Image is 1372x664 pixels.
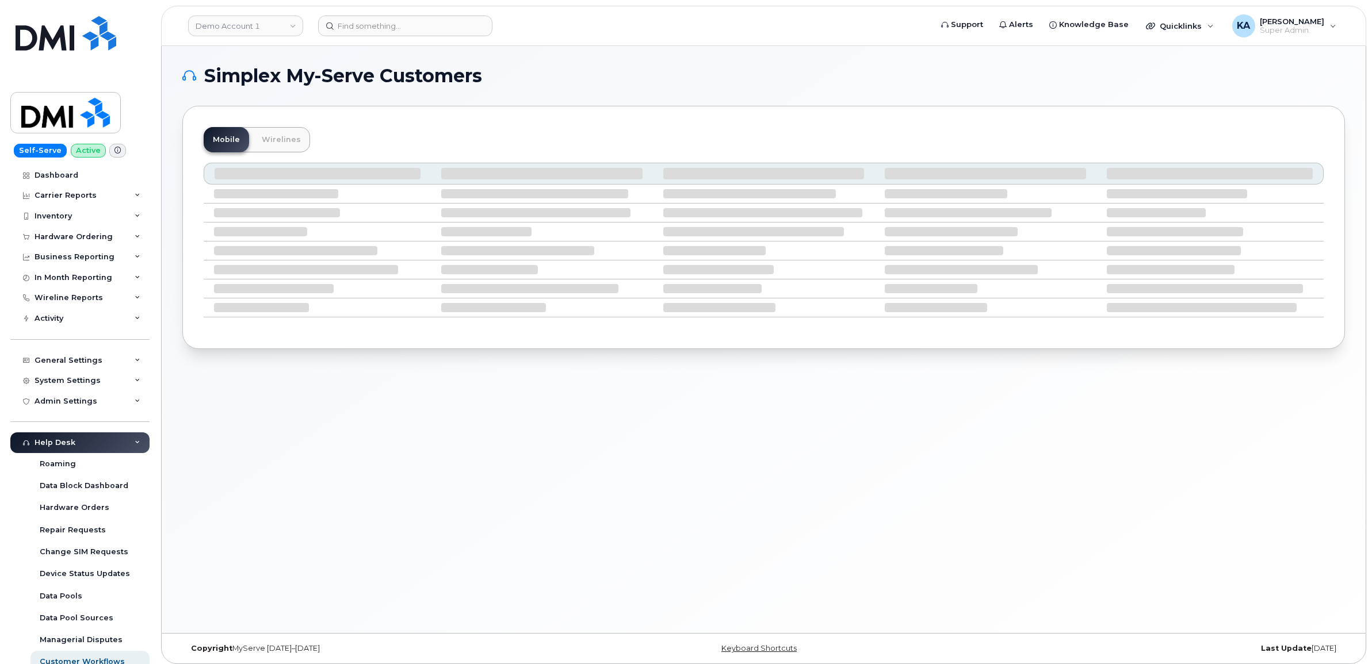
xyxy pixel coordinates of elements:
[721,644,797,653] a: Keyboard Shortcuts
[191,644,232,653] strong: Copyright
[204,67,482,85] span: Simplex My-Serve Customers
[253,127,310,152] a: Wirelines
[1261,644,1312,653] strong: Last Update
[182,644,570,653] div: MyServe [DATE]–[DATE]
[957,644,1345,653] div: [DATE]
[204,127,249,152] a: Mobile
